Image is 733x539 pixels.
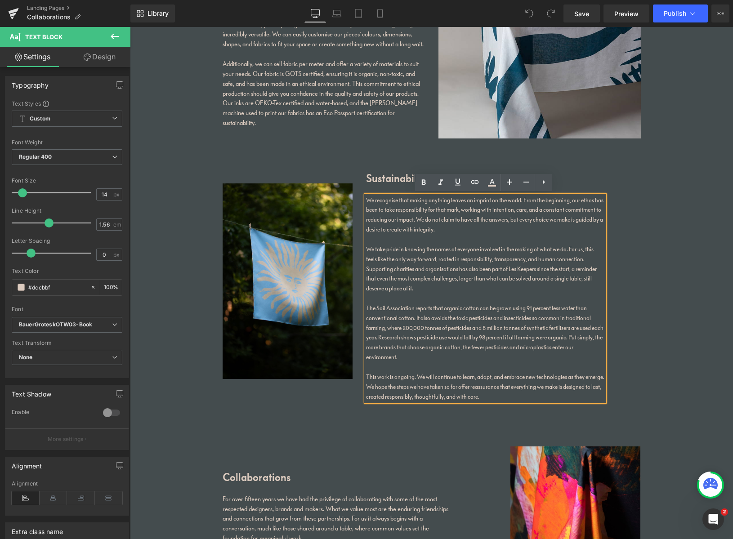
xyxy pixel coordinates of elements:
a: Design [67,47,132,67]
span: Text Block [25,33,63,40]
div: Text Color [12,268,122,274]
div: Alignment [12,457,42,470]
div: Typography [12,76,49,89]
a: Landing Pages [27,4,130,12]
a: Desktop [304,4,326,22]
i: BauerGroteskOTW03-Book [19,321,92,329]
a: Mobile [369,4,391,22]
div: Extra class name [12,523,63,535]
div: Text Shadow [12,385,51,398]
button: Redo [542,4,560,22]
span: em [113,222,121,227]
div: Letter Spacing [12,238,122,244]
div: Line Height [12,208,122,214]
div: Font Weight [12,139,122,146]
div: Font Size [12,178,122,184]
a: Tablet [348,4,369,22]
span: Preview [614,9,639,18]
input: Color [28,282,86,292]
div: Alignment [12,481,122,487]
div: Additionally, we can sell fabric per meter and offer a variety of materials to suit your needs. O... [93,32,295,101]
p: We take pride in knowing the names of everyone involved in the making of what we do. For us, this... [236,218,474,267]
span: Save [574,9,589,18]
b: None [19,354,33,361]
iframe: Intercom live chat [702,508,724,530]
a: Preview [603,4,649,22]
span: 2 [721,508,728,516]
div: Enable [12,409,94,418]
span: Publish [664,10,686,17]
span: px [113,252,121,258]
a: Laptop [326,4,348,22]
button: Undo [520,4,538,22]
button: More [711,4,729,22]
b: Regular 400 [19,153,52,160]
p: The Soil Association reports that organic cotton can be grown using 91 percent less water than co... [236,276,474,335]
p: We recognise that making anything leaves an imprint on the world. From the beginning, our ethos h... [236,169,474,208]
div: For over fifteen years we have had the privilege of collaborating with some of the most respected... [93,468,322,517]
span: px [113,192,121,197]
button: More settings [5,428,129,450]
h1: Sustainability [236,143,510,159]
a: New Library [130,4,175,22]
div: Text Transform [12,340,122,346]
b: Custom [30,115,50,123]
div: Font [12,306,122,312]
div: % [100,280,122,295]
p: This work is ongoing. We will continue to learn, adapt, and embrace new technologies as they emer... [236,345,474,375]
div: Text Styles [12,100,122,107]
button: Publish [653,4,708,22]
h1: Collaborations [93,442,367,458]
p: More settings [48,435,84,443]
span: Collaborations [27,13,71,21]
span: Library [147,9,169,18]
